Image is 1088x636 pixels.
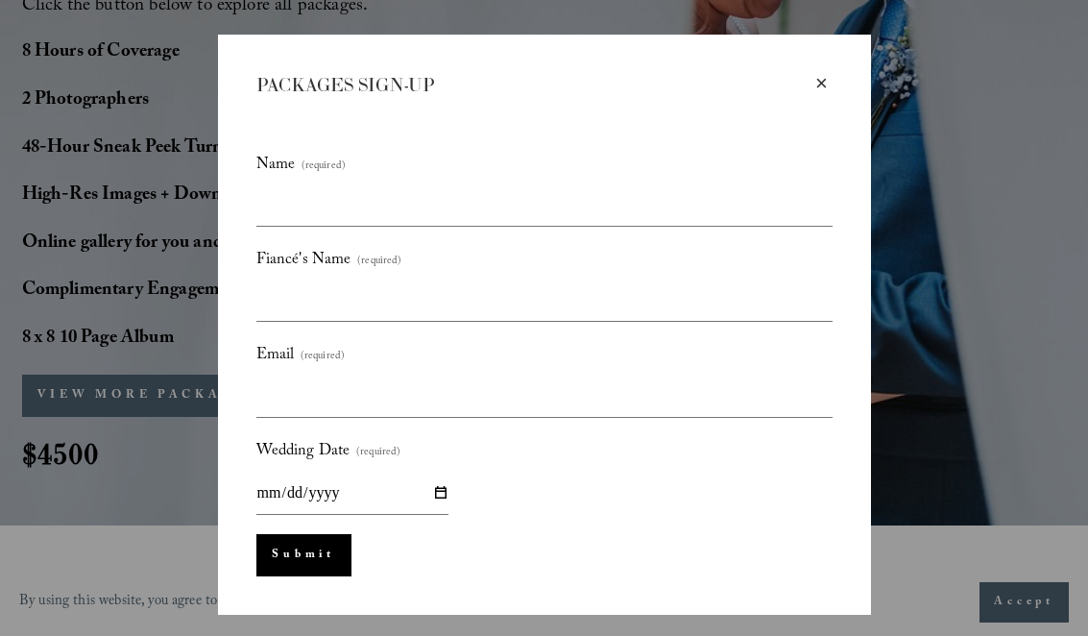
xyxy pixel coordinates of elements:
[811,73,833,94] div: Close
[256,73,811,98] div: PACKAGES SIGN-UP
[302,157,346,177] span: (required)
[256,534,351,576] button: Submit
[256,341,295,372] span: Email
[256,151,296,182] span: Name
[256,437,351,468] span: Wedding Date
[357,252,401,272] span: (required)
[256,246,351,277] span: Fiancé's Name
[356,443,400,463] span: (required)
[301,347,345,367] span: (required)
